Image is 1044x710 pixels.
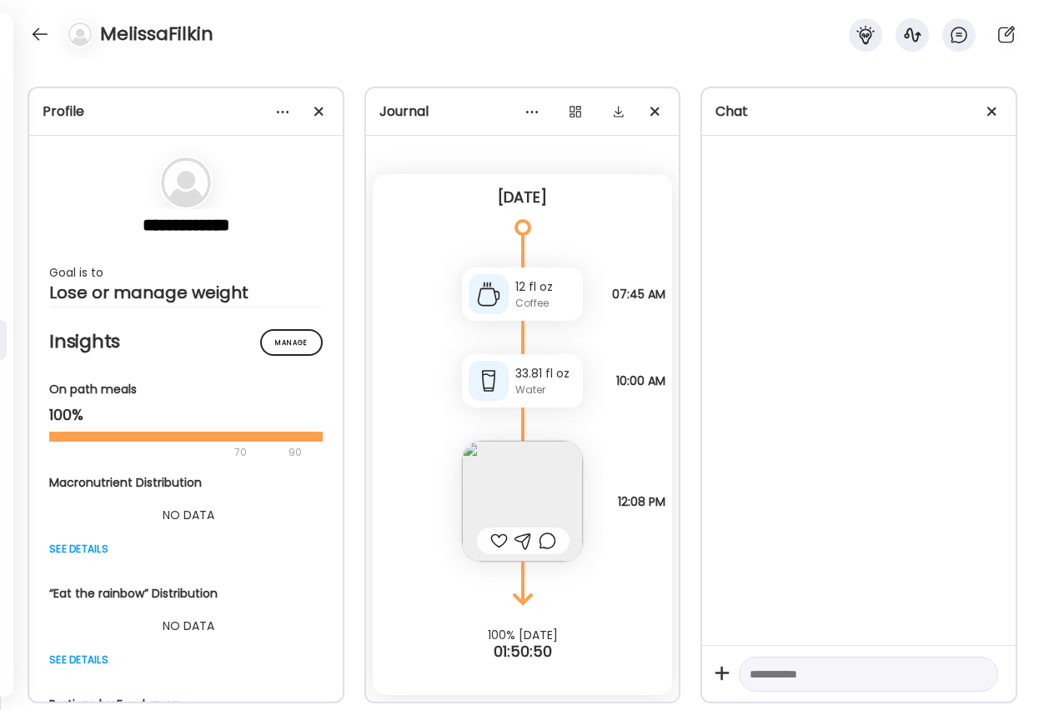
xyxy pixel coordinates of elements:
div: 100% [49,405,323,425]
div: 12 fl oz [515,278,576,296]
div: NO DATA [49,505,328,525]
span: 10:00 AM [616,374,665,387]
span: 07:45 AM [612,287,665,301]
div: Water [515,382,576,397]
div: On path meals [49,381,323,398]
div: 90 [287,442,304,462]
div: Chat [715,102,1002,122]
div: 100% [DATE] [366,628,680,642]
div: Lose or manage weight [49,282,323,302]
div: 70 [49,442,284,462]
img: bg-avatar-default.svg [161,157,211,207]
div: Macronutrient Distribution [49,474,328,492]
div: “Eat the rainbow” Distribution [49,585,328,602]
div: Manage [260,329,323,356]
img: bg-avatar-default.svg [68,22,92,46]
div: 01:50:50 [366,642,680,662]
div: Coffee [515,296,576,311]
img: images%2FaM4020AQPxe0cfd4jBQLltyMoUE3%2FofehfSGOzOZLUSuxkMHs%2FkEr8wQplN4KZeHHdrHqt_240 [462,441,583,562]
h4: MelissaFilkin [100,21,213,47]
div: Goal is to [49,262,323,282]
div: Profile [43,102,329,122]
div: NO DATA [49,616,328,636]
div: 33.81 fl oz [515,365,576,382]
span: 12:08 PM [618,495,665,508]
div: [DATE] [386,187,660,207]
div: Journal [379,102,666,122]
h2: Insights [49,329,323,354]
